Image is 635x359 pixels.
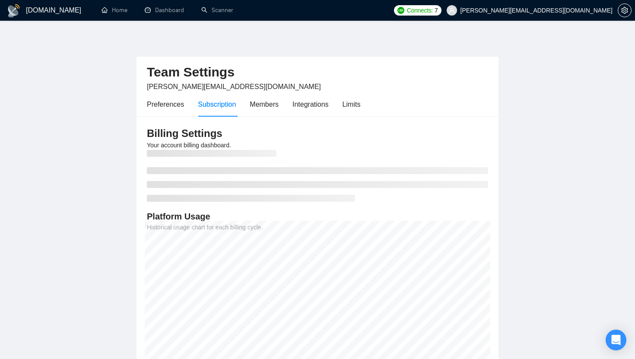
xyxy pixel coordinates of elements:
button: setting [618,3,632,17]
span: [PERSON_NAME][EMAIL_ADDRESS][DOMAIN_NAME] [147,83,321,90]
div: Integrations [292,99,329,110]
img: logo [7,4,21,18]
a: setting [618,7,632,14]
span: 7 [435,6,438,15]
span: user [449,7,455,13]
h4: Platform Usage [147,210,488,222]
img: upwork-logo.png [397,7,404,14]
a: searchScanner [201,6,233,14]
div: Open Intercom Messenger [606,330,626,350]
div: Subscription [198,99,236,110]
div: Preferences [147,99,184,110]
h3: Billing Settings [147,127,488,140]
span: Your account billing dashboard. [147,142,231,149]
div: Members [250,99,279,110]
a: homeHome [102,6,127,14]
h2: Team Settings [147,64,488,81]
span: Connects: [407,6,433,15]
a: dashboardDashboard [145,6,184,14]
div: Limits [343,99,361,110]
